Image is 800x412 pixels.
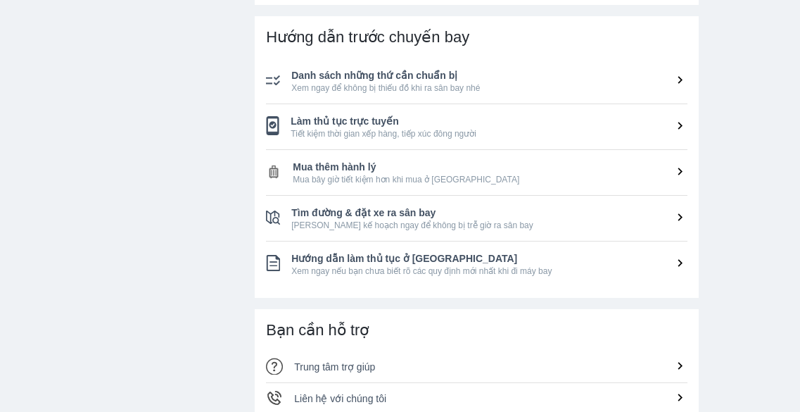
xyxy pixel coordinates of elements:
[291,128,687,139] span: Tiết kiệm thời gian xếp hàng, tiếp xúc đông người
[291,68,687,82] span: Danh sách những thứ cần chuẩn bị
[291,251,687,266] span: Hướng dẫn làm thủ tục ở [GEOGRAPHIC_DATA]
[291,206,687,220] span: Tìm đường & đặt xe ra sân bay
[266,389,283,406] img: ic_phone-call
[291,266,687,277] span: Xem ngay nếu bạn chưa biết rõ các quy định mới nhất khi đi máy bay
[266,164,281,180] img: ic_checklist
[266,358,283,375] img: ic_qa
[266,211,280,225] img: ic_checklist
[294,361,375,373] span: Trung tâm trợ giúp
[266,321,369,339] span: Bạn cần hỗ trợ
[266,28,469,46] span: Hướng dẫn trước chuyến bay
[291,114,687,128] span: Làm thủ tục trực tuyến
[291,220,687,231] span: [PERSON_NAME] kế hoạch ngay để không bị trễ giờ ra sân bay
[266,116,279,135] img: ic_checklist
[266,75,280,86] img: ic_checklist
[293,174,687,185] span: Mua bây giờ tiết kiệm hơn khi mua ở [GEOGRAPHIC_DATA]
[293,160,687,174] span: Mua thêm hành lý
[294,393,386,404] span: Liên hệ với chúng tôi
[291,82,687,94] span: Xem ngay để không bị thiếu đồ khi ra sân bay nhé
[266,255,280,272] img: ic_checklist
